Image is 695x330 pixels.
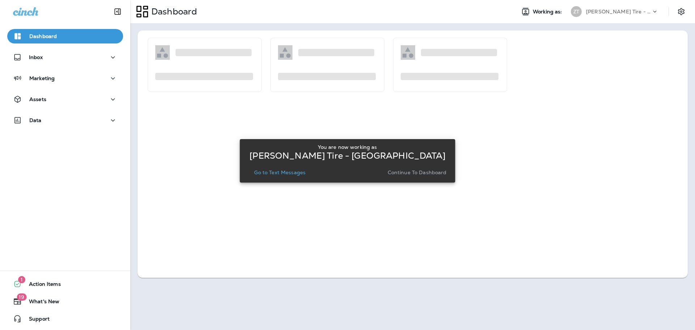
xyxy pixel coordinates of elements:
p: [PERSON_NAME] Tire - [GEOGRAPHIC_DATA] [586,9,651,14]
p: Dashboard [29,33,57,39]
div: ZT [571,6,582,17]
p: Data [29,117,42,123]
button: Dashboard [7,29,123,43]
button: Continue to Dashboard [385,167,450,177]
p: You are now working as [318,144,377,150]
p: Dashboard [148,6,197,17]
button: 1Action Items [7,277,123,291]
span: 19 [17,293,26,301]
button: Marketing [7,71,123,85]
p: Go to Text Messages [254,170,306,175]
span: Action Items [22,281,61,290]
button: Inbox [7,50,123,64]
span: 1 [18,276,25,283]
button: Assets [7,92,123,106]
button: Data [7,113,123,128]
p: [PERSON_NAME] Tire - [GEOGRAPHIC_DATA] [249,153,445,159]
button: 19What's New [7,294,123,309]
button: Support [7,312,123,326]
span: What's New [22,298,59,307]
p: Inbox [29,54,43,60]
span: Support [22,316,50,325]
p: Continue to Dashboard [388,170,447,175]
span: Working as: [533,9,564,15]
button: Collapse Sidebar [108,4,128,19]
button: Settings [675,5,688,18]
p: Assets [29,96,46,102]
button: Go to Text Messages [251,167,308,177]
p: Marketing [29,75,55,81]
